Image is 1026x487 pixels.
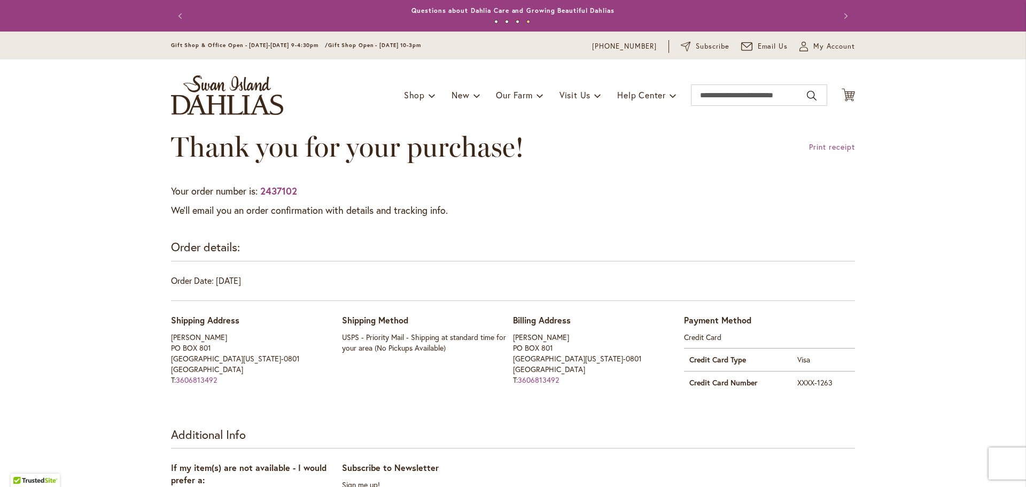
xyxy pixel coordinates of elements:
[171,204,855,218] p: We'll email you an order confirmation with details and tracking info.
[518,375,559,385] a: 3606813492
[799,41,855,52] button: My Account
[684,332,855,343] dt: Credit Card
[696,41,729,52] span: Subscribe
[813,41,855,52] span: My Account
[258,184,297,197] a: 2437102
[260,184,297,197] strong: 2437102
[592,41,657,52] a: [PHONE_NUMBER]
[8,449,38,479] iframe: Launch Accessibility Center
[171,184,855,198] p: Your order number is:
[342,462,439,473] span: Subscribe to Newsletter
[741,41,788,52] a: Email Us
[176,375,217,385] a: 3606813492
[404,89,425,101] span: Shop
[617,89,666,101] span: Help Center
[684,371,792,394] th: Credit Card Number
[684,348,792,371] th: Credit Card Type
[171,332,342,385] address: [PERSON_NAME] PO BOX 801 [GEOGRAPHIC_DATA][US_STATE]-0801 [GEOGRAPHIC_DATA] T:
[171,239,240,254] strong: Order details:
[494,20,498,24] button: 1 of 4
[171,462,327,485] span: If my item(s) are not available - I would prefer a:
[171,75,283,115] a: store logo
[171,314,239,326] span: Shipping Address
[171,42,328,49] span: Gift Shop & Office Open - [DATE]-[DATE] 9-4:30pm /
[505,20,509,24] button: 2 of 4
[792,348,855,371] td: Visa
[171,427,246,442] strong: Additional Info
[171,275,855,301] div: Order Date: [DATE]
[496,89,532,101] span: Our Farm
[684,314,751,326] span: Payment Method
[171,130,524,164] span: Thank you for your purchase!
[411,6,614,14] a: Questions about Dahlia Care and Growing Beautiful Dahlias
[516,20,519,24] button: 3 of 4
[681,41,729,52] a: Subscribe
[526,20,530,24] button: 4 of 4
[513,314,571,326] span: Billing Address
[342,332,513,353] div: USPS - Priority Mail - Shipping at standard time for your area (No Pickups Available)
[792,371,855,394] td: XXXX-1263
[328,42,421,49] span: Gift Shop Open - [DATE] 10-3pm
[513,332,684,385] address: [PERSON_NAME] PO BOX 801 [GEOGRAPHIC_DATA][US_STATE]-0801 [GEOGRAPHIC_DATA] T:
[758,41,788,52] span: Email Us
[809,142,855,152] a: Print receipt
[171,5,192,27] button: Previous
[834,5,855,27] button: Next
[452,89,469,101] span: New
[342,314,408,326] span: Shipping Method
[559,89,590,101] span: Visit Us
